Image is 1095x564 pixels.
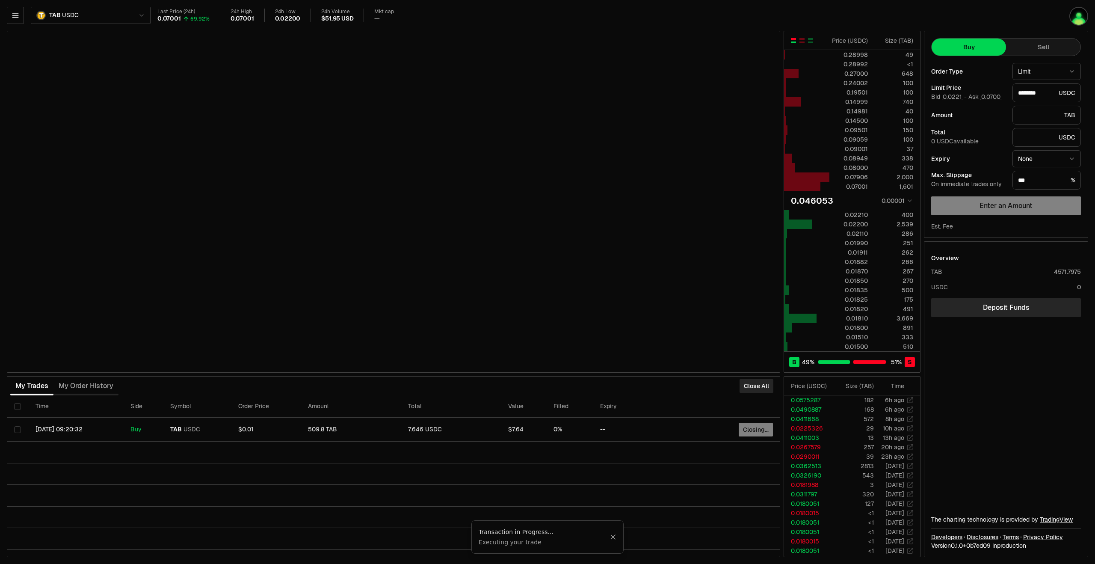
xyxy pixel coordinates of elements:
div: 0.19501 [830,88,868,97]
td: 320 [834,490,874,499]
time: 23h ago [881,453,904,460]
div: TAB [931,267,942,276]
div: 500 [875,286,913,294]
td: 0.0575287 [784,395,834,405]
div: Expiry [931,156,1006,162]
td: <1 [834,546,874,555]
td: 0.0180015 [784,508,834,518]
button: Show Buy Orders Only [807,37,814,44]
div: 0.01810 [830,314,868,323]
div: 270 [875,276,913,285]
div: 0.14981 [830,107,868,116]
div: USDC [1012,128,1081,147]
div: 37 [875,145,913,153]
div: 24h Low [275,9,301,15]
span: B [792,358,796,366]
td: 0.0290011 [784,452,834,461]
span: S [908,358,912,366]
a: Terms [1003,533,1019,541]
div: 251 [875,239,913,247]
div: Size ( TAB ) [875,36,913,45]
button: Show Buy and Sell Orders [790,37,797,44]
div: Time [881,382,904,390]
img: Jay Keplr [1070,8,1087,25]
div: 400 [875,211,913,219]
div: 0.27000 [830,69,868,78]
div: Price ( USDC ) [830,36,868,45]
td: 0.0311797 [784,490,834,499]
td: <1 [834,537,874,546]
div: 40 [875,107,913,116]
div: 0.07906 [830,173,868,181]
div: 0.01850 [830,276,868,285]
div: 0% [553,426,586,433]
time: 6h ago [885,396,904,404]
div: 100 [875,135,913,144]
td: <1 [834,508,874,518]
div: Amount [931,112,1006,118]
div: 0.01870 [830,267,868,276]
div: 0.02110 [830,229,868,238]
div: 0.01825 [830,295,868,304]
div: Est. Fee [931,222,953,231]
td: 0.0490887 [784,405,834,414]
div: On immediate trades only [931,181,1006,188]
div: 0.01835 [830,286,868,294]
div: 69.92% [190,15,210,22]
time: 6h ago [885,406,904,413]
div: 24h Volume [321,9,353,15]
th: Time [29,395,124,418]
div: 509.8 TAB [308,426,394,433]
time: 8h ago [885,415,904,423]
img: TAB Logo [37,12,45,19]
th: Total [401,395,501,418]
div: 0.01800 [830,324,868,332]
time: [DATE] [885,490,904,498]
iframe: Financial Chart [7,31,780,372]
div: <1 [875,60,913,68]
div: Mkt cap [374,9,394,15]
div: % [1012,171,1081,190]
span: Ask [968,93,1001,101]
div: 0.046053 [791,195,833,207]
button: Limit [1012,63,1081,80]
td: 3 [834,480,874,490]
td: 0.0180051 [784,527,834,537]
div: $7.64 [508,426,540,433]
td: 0.0180051 [784,499,834,508]
div: 0.02210 [830,211,868,219]
td: 0.0411668 [784,414,834,424]
div: Transaction in Progress... [479,528,610,536]
span: Bid - [931,93,967,101]
div: Limit Price [931,85,1006,91]
div: 0.09059 [830,135,868,144]
div: 0.28992 [830,60,868,68]
td: 29 [834,424,874,433]
td: 0.0180051 [784,546,834,555]
button: Buy [932,39,1006,56]
div: Size ( TAB ) [840,382,874,390]
div: 2,000 [875,173,913,181]
th: Side [124,395,164,418]
td: 257 [834,442,874,452]
td: 39 [834,452,874,461]
td: 0.0180015 [784,537,834,546]
div: 267 [875,267,913,276]
div: 0.08000 [830,163,868,172]
div: 740 [875,98,913,106]
td: 572 [834,414,874,424]
button: 0.0221 [942,93,962,100]
div: 0 [1077,283,1081,291]
div: 7.646 USDC [408,426,494,433]
td: 182 [834,395,874,405]
button: Show Sell Orders Only [799,37,805,44]
time: [DATE] [885,519,904,526]
div: 0.08949 [830,154,868,163]
div: Overview [931,254,959,262]
div: Price ( USDC ) [791,382,833,390]
div: $51.95 USD [321,15,353,23]
th: Expiry [593,395,684,418]
button: My Order History [53,377,118,395]
td: 543 [834,471,874,480]
span: TAB [49,12,60,19]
